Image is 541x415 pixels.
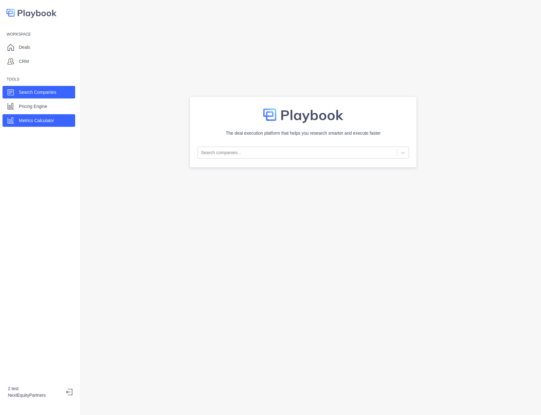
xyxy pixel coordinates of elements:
p: Metrics Calculator [19,117,54,124]
img: logo-colored [6,6,57,19]
p: Pricing Engine [19,103,47,110]
p: CRM [19,58,29,65]
p: Search Companies [19,89,56,96]
p: Deals [19,44,30,51]
p: 2 test [8,385,61,392]
p: The deal execution platform that helps you research smarter and execute faster [226,130,381,137]
img: logo-colored [263,104,343,125]
p: NextEquityPartners [8,392,61,399]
